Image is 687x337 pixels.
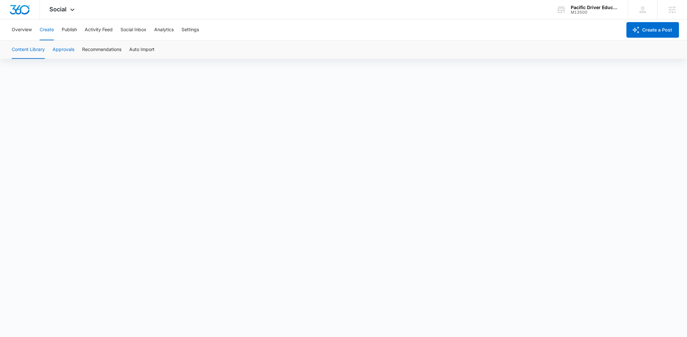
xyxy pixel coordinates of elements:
[129,41,155,59] button: Auto Import
[50,6,67,13] span: Social
[120,19,146,40] button: Social Inbox
[62,19,77,40] button: Publish
[154,19,174,40] button: Analytics
[40,19,54,40] button: Create
[12,41,45,59] button: Content Library
[571,10,618,15] div: account id
[627,22,679,38] button: Create a Post
[12,19,32,40] button: Overview
[181,19,199,40] button: Settings
[571,5,618,10] div: account name
[53,41,74,59] button: Approvals
[85,19,113,40] button: Activity Feed
[82,41,121,59] button: Recommendations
